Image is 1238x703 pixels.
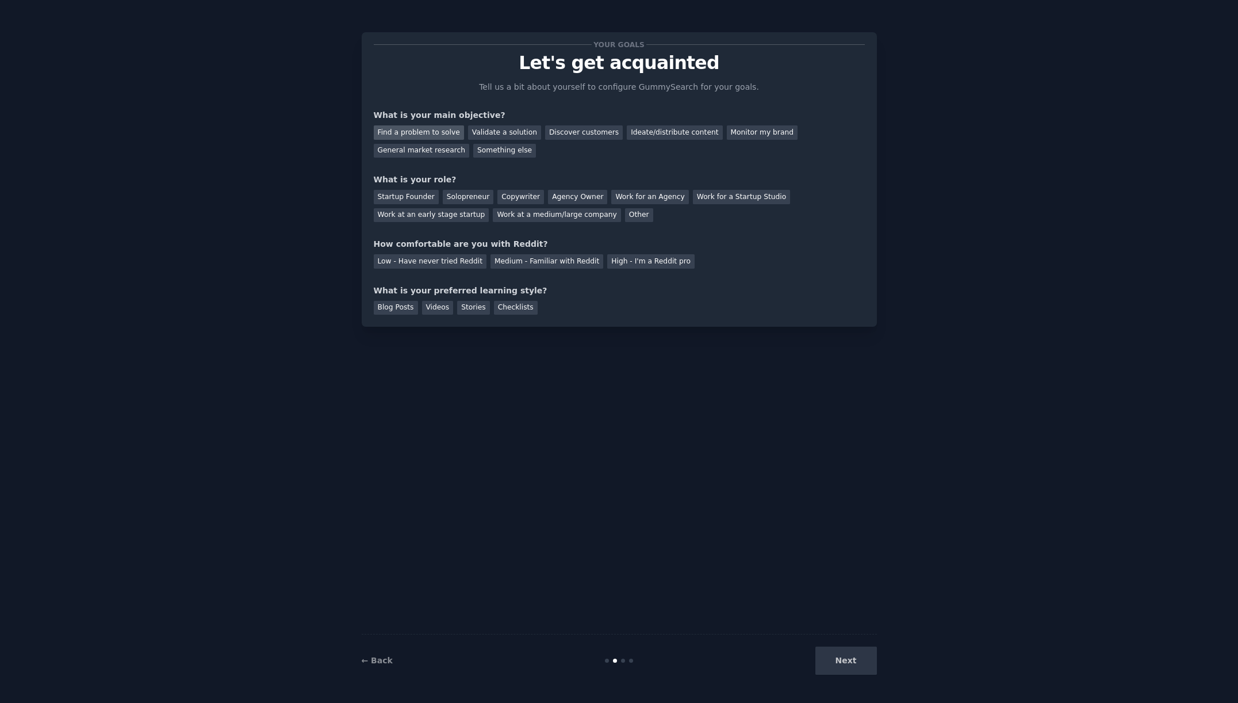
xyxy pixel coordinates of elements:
[494,301,538,315] div: Checklists
[457,301,489,315] div: Stories
[374,190,439,204] div: Startup Founder
[374,174,865,186] div: What is your role?
[374,208,489,223] div: Work at an early stage startup
[374,53,865,73] p: Let's get acquainted
[497,190,544,204] div: Copywriter
[474,81,764,93] p: Tell us a bit about yourself to configure GummySearch for your goals.
[374,301,418,315] div: Blog Posts
[625,208,653,223] div: Other
[611,190,688,204] div: Work for an Agency
[727,125,798,140] div: Monitor my brand
[362,656,393,665] a: ← Back
[443,190,493,204] div: Solopreneur
[374,125,464,140] div: Find a problem to solve
[374,109,865,121] div: What is your main objective?
[607,254,695,269] div: High - I'm a Reddit pro
[490,254,603,269] div: Medium - Familiar with Reddit
[374,238,865,250] div: How comfortable are you with Reddit?
[548,190,607,204] div: Agency Owner
[422,301,454,315] div: Videos
[374,254,486,269] div: Low - Have never tried Reddit
[592,39,647,51] span: Your goals
[693,190,790,204] div: Work for a Startup Studio
[545,125,623,140] div: Discover customers
[627,125,722,140] div: Ideate/distribute content
[374,285,865,297] div: What is your preferred learning style?
[374,144,470,158] div: General market research
[468,125,541,140] div: Validate a solution
[493,208,620,223] div: Work at a medium/large company
[473,144,536,158] div: Something else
